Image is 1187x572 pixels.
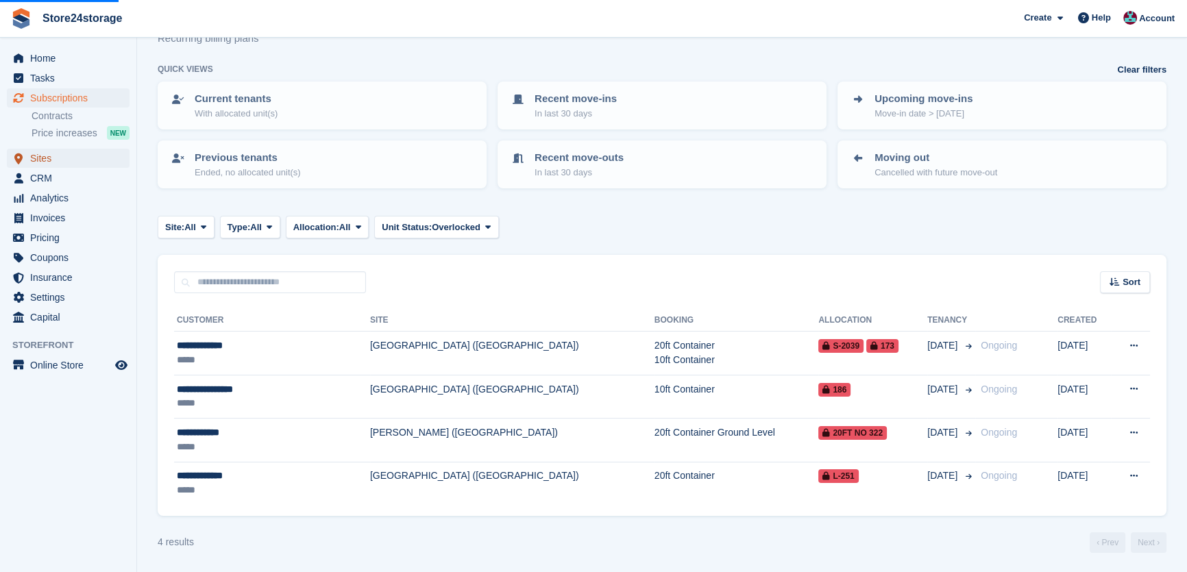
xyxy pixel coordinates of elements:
span: Site: [165,221,184,234]
th: Created [1057,310,1111,332]
h6: Quick views [158,63,213,75]
p: Ended, no allocated unit(s) [195,166,301,179]
span: [DATE] [927,425,960,440]
span: Online Store [30,356,112,375]
a: menu [7,69,130,88]
span: Account [1139,12,1175,25]
a: menu [7,228,130,247]
a: menu [7,356,130,375]
p: Upcoming move-ins [874,91,972,107]
span: CRM [30,169,112,188]
span: Settings [30,288,112,307]
span: L-251 [818,469,858,483]
td: 20ft Container 10ft Container [654,332,819,375]
span: Overlocked [432,221,480,234]
a: menu [7,88,130,108]
a: Upcoming move-ins Move-in date > [DATE] [839,83,1165,128]
span: Type: [228,221,251,234]
a: Price increases NEW [32,125,130,140]
a: menu [7,169,130,188]
div: 4 results [158,535,194,549]
a: Previous [1090,532,1125,553]
span: All [250,221,262,234]
a: Recent move-ins In last 30 days [499,83,825,128]
a: Clear filters [1117,63,1166,77]
a: menu [7,208,130,227]
a: Store24storage [37,7,128,29]
p: In last 30 days [535,107,617,121]
span: 20ft No 322 [818,426,887,440]
a: menu [7,248,130,267]
span: Help [1092,11,1111,25]
span: Ongoing [981,470,1017,481]
span: [DATE] [927,382,960,397]
a: menu [7,268,130,287]
span: Ongoing [981,340,1017,351]
button: Site: All [158,216,215,238]
td: 20ft Container Ground Level [654,419,819,462]
p: Previous tenants [195,150,301,166]
span: Coupons [30,248,112,267]
td: 10ft Container [654,375,819,418]
span: [DATE] [927,338,960,353]
p: Recurring billing plans [158,31,267,47]
p: Move-in date > [DATE] [874,107,972,121]
span: 173 [866,339,898,353]
span: Unit Status: [382,221,432,234]
button: Allocation: All [286,216,369,238]
td: [DATE] [1057,375,1111,418]
td: [PERSON_NAME] ([GEOGRAPHIC_DATA]) [370,419,654,462]
img: George [1123,11,1137,25]
td: [DATE] [1057,462,1111,505]
th: Site [370,310,654,332]
td: [GEOGRAPHIC_DATA] ([GEOGRAPHIC_DATA]) [370,332,654,375]
p: Recent move-outs [535,150,624,166]
span: 186 [818,383,851,397]
td: [DATE] [1057,419,1111,462]
span: [DATE] [927,469,960,483]
span: Storefront [12,338,136,352]
td: [DATE] [1057,332,1111,375]
p: Recent move-ins [535,91,617,107]
th: Booking [654,310,819,332]
p: Cancelled with future move-out [874,166,997,179]
img: stora-icon-8386f47178a22dfd0bd8f6a31ec36ba5ce8667c1dd55bd0f319d3a0aa187defe.svg [11,8,32,29]
a: Preview store [113,357,130,373]
a: Contracts [32,110,130,123]
nav: Page [1087,532,1169,553]
span: Tasks [30,69,112,88]
td: [GEOGRAPHIC_DATA] ([GEOGRAPHIC_DATA]) [370,375,654,418]
span: Allocation: [293,221,339,234]
span: Capital [30,308,112,327]
th: Allocation [818,310,927,332]
a: menu [7,308,130,327]
span: Analytics [30,188,112,208]
button: Type: All [220,216,280,238]
a: menu [7,288,130,307]
div: NEW [107,126,130,140]
span: Sort [1123,275,1140,289]
a: menu [7,49,130,68]
span: Price increases [32,127,97,140]
span: Create [1024,11,1051,25]
p: Current tenants [195,91,278,107]
a: menu [7,188,130,208]
span: Pricing [30,228,112,247]
button: Unit Status: Overlocked [374,216,499,238]
a: Recent move-outs In last 30 days [499,142,825,187]
span: Ongoing [981,427,1017,438]
a: menu [7,149,130,168]
span: All [339,221,351,234]
span: Invoices [30,208,112,227]
span: Sites [30,149,112,168]
p: In last 30 days [535,166,624,179]
a: Current tenants With allocated unit(s) [159,83,485,128]
span: All [184,221,196,234]
td: [GEOGRAPHIC_DATA] ([GEOGRAPHIC_DATA]) [370,462,654,505]
p: Moving out [874,150,997,166]
a: Previous tenants Ended, no allocated unit(s) [159,142,485,187]
span: Ongoing [981,384,1017,395]
span: S-2039 [818,339,864,353]
th: Customer [174,310,370,332]
td: 20ft Container [654,462,819,505]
